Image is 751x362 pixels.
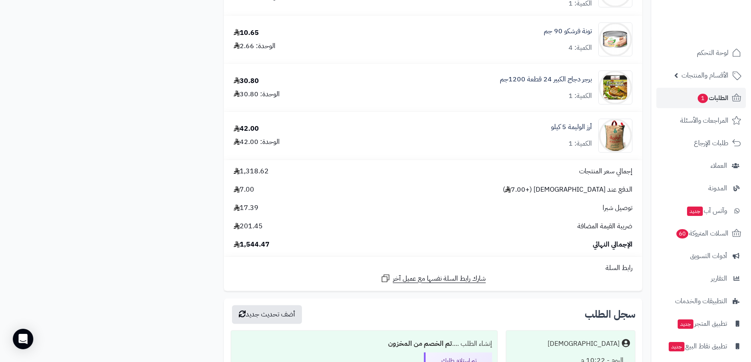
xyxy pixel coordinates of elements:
[697,92,728,104] span: الطلبات
[234,185,254,195] span: 7.00
[656,133,746,153] a: طلبات الإرجاع
[681,69,728,81] span: الأقسام والمنتجات
[388,339,452,349] b: تم الخصم من المخزون
[694,137,728,149] span: طلبات الإرجاع
[711,273,727,284] span: التقارير
[393,274,486,284] span: شارك رابط السلة نفسها مع عميل آخر
[234,240,270,250] span: 1,544.47
[234,167,269,177] span: 1,318.62
[698,94,708,103] span: 1
[668,340,727,352] span: تطبيق نقاط البيع
[234,204,258,213] span: 17.39
[232,305,302,324] button: أضف تحديث جديد
[656,223,746,244] a: السلات المتروكة60
[603,204,632,213] span: توصيل شبرا
[227,264,639,273] div: رابط السلة
[548,339,620,349] div: [DEMOGRAPHIC_DATA]
[675,295,727,307] span: التطبيقات والخدمات
[656,313,746,334] a: تطبيق المتجرجديد
[234,124,259,134] div: 42.00
[585,310,635,320] h3: سجل الطلب
[669,342,684,351] span: جديد
[656,336,746,356] a: تطبيق نقاط البيعجديد
[236,336,492,353] div: إنشاء الطلب ....
[686,205,727,217] span: وآتس آب
[656,201,746,221] a: وآتس آبجديد
[544,26,592,36] a: تونة فرشكو 90 جم
[656,178,746,198] a: المدونة
[656,291,746,311] a: التطبيقات والخدمات
[693,23,743,41] img: logo-2.png
[234,138,280,147] div: الوحدة: 42.00
[680,115,728,126] span: المراجعات والأسئلة
[697,47,728,59] span: لوحة التحكم
[234,89,280,99] div: الوحدة: 30.80
[551,123,592,132] a: أرز الوليمة 5 كيلو
[656,88,746,108] a: الطلبات1
[708,182,727,194] span: المدونة
[690,250,727,262] span: أدوات التسويق
[656,43,746,63] a: لوحة التحكم
[568,91,592,101] div: الكمية: 1
[599,23,632,57] img: 6863d458f6663cb34fcc856b6ea045d49cd-90x90.jpg
[656,268,746,289] a: التقارير
[656,155,746,176] a: العملاء
[687,207,703,216] span: جديد
[676,229,688,238] span: 60
[234,76,259,86] div: 30.80
[599,119,632,153] img: 1664176184-9PULRM0NKCsYJJfQkLn64e9CzCxnps6ROQtQQ5h0-90x90.jpeg
[656,110,746,131] a: المراجعات والأسئلة
[568,139,592,149] div: الكمية: 1
[577,222,632,232] span: ضريبة القيمة المضافة
[599,71,632,105] img: 1637f23e4517b0c650e0bb4b26ec480eedbd-90x90.jpg
[676,227,728,239] span: السلات المتروكة
[500,75,592,84] a: برجر دجاج الكبير 24 قطعة 1200جم
[579,167,632,177] span: إجمالي سعر المنتجات
[503,185,632,195] span: الدفع عند [DEMOGRAPHIC_DATA] (+7.00 )
[593,240,632,250] span: الإجمالي النهائي
[710,160,727,172] span: العملاء
[656,246,746,266] a: أدوات التسويق
[234,28,259,38] div: 10.65
[234,41,275,51] div: الوحدة: 2.66
[568,43,592,53] div: الكمية: 4
[13,329,33,349] div: Open Intercom Messenger
[677,318,727,330] span: تطبيق المتجر
[380,273,486,284] a: شارك رابط السلة نفسها مع عميل آخر
[234,222,263,232] span: 201.45
[678,319,693,329] span: جديد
